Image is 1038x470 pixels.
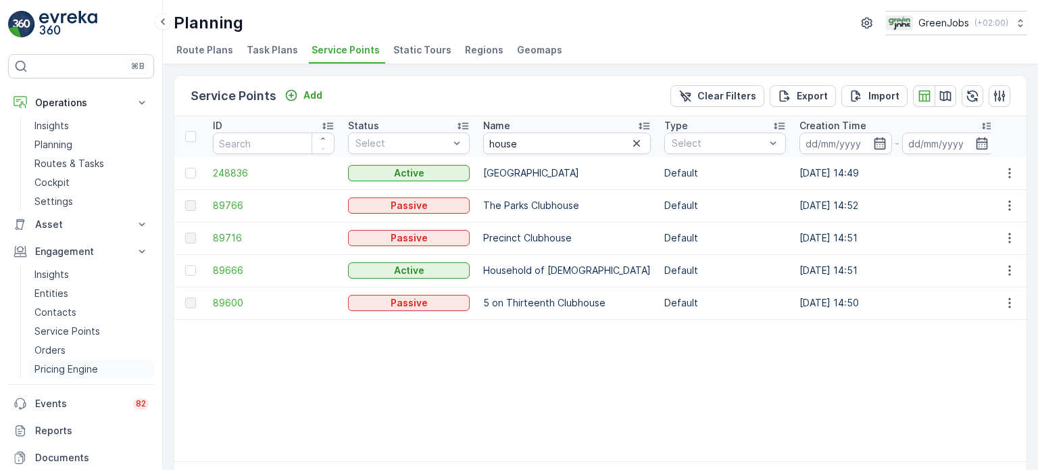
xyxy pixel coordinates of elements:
[393,43,451,57] span: Static Tours
[247,43,298,57] span: Task Plans
[34,119,69,133] p: Insights
[8,211,154,238] button: Asset
[35,96,127,110] p: Operations
[697,89,756,103] p: Clear Filters
[29,322,154,341] a: Service Points
[213,231,335,245] a: 89716
[348,119,379,133] p: Status
[29,135,154,154] a: Planning
[34,287,68,300] p: Entities
[670,85,764,107] button: Clear Filters
[136,398,146,409] p: 82
[483,119,510,133] p: Name
[483,166,651,180] p: [GEOGRAPHIC_DATA]
[391,199,428,212] p: Passive
[8,238,154,265] button: Engagement
[185,265,196,276] div: Toggle Row Selected
[29,265,154,284] a: Insights
[348,295,470,311] button: Passive
[213,199,335,212] a: 89766
[29,192,154,211] a: Settings
[793,189,1001,222] td: [DATE] 14:52
[483,264,651,277] p: Household of [DEMOGRAPHIC_DATA]
[29,284,154,303] a: Entities
[8,89,154,116] button: Operations
[185,200,196,211] div: Toggle Row Selected
[213,166,335,180] a: 248836
[799,133,892,154] input: dd/mm/yyyy
[34,138,72,151] p: Planning
[664,166,786,180] p: Default
[483,133,651,154] input: Search
[176,43,233,57] span: Route Plans
[886,11,1027,35] button: GreenJobs(+02:00)
[664,119,688,133] p: Type
[895,135,899,151] p: -
[213,264,335,277] a: 89666
[34,344,66,357] p: Orders
[793,157,1001,189] td: [DATE] 14:49
[799,119,866,133] p: Creation Time
[517,43,562,57] span: Geomaps
[35,424,149,438] p: Reports
[348,165,470,181] button: Active
[213,296,335,310] a: 89600
[29,154,154,173] a: Routes & Tasks
[483,199,651,212] p: The Parks Clubhouse
[312,43,380,57] span: Service Points
[213,119,222,133] p: ID
[39,11,97,38] img: logo_light-DOdMpM7g.png
[34,195,73,208] p: Settings
[29,303,154,322] a: Contacts
[348,230,470,246] button: Passive
[793,254,1001,287] td: [DATE] 14:51
[465,43,503,57] span: Regions
[902,133,995,154] input: dd/mm/yyyy
[34,268,69,281] p: Insights
[394,264,424,277] p: Active
[664,296,786,310] p: Default
[886,16,913,30] img: Green_Jobs_Logo.png
[185,298,196,308] div: Toggle Row Selected
[34,176,70,189] p: Cockpit
[672,137,765,150] p: Select
[391,231,428,245] p: Passive
[131,61,145,72] p: ⌘B
[29,360,154,379] a: Pricing Engine
[664,199,786,212] p: Default
[29,173,154,192] a: Cockpit
[185,233,196,243] div: Toggle Row Selected
[34,157,104,170] p: Routes & Tasks
[174,12,243,34] p: Planning
[35,451,149,465] p: Documents
[35,397,125,410] p: Events
[483,231,651,245] p: Precinct Clubhouse
[185,168,196,179] div: Toggle Row Selected
[29,341,154,360] a: Orders
[394,166,424,180] p: Active
[664,231,786,245] p: Default
[213,133,335,154] input: Search
[868,89,899,103] p: Import
[974,18,1008,28] p: ( +02:00 )
[8,390,154,417] a: Events82
[191,87,276,105] p: Service Points
[841,85,908,107] button: Import
[8,11,35,38] img: logo
[348,262,470,279] button: Active
[391,296,428,310] p: Passive
[34,306,76,319] p: Contacts
[793,287,1001,319] td: [DATE] 14:50
[797,89,828,103] p: Export
[279,87,328,103] button: Add
[664,264,786,277] p: Default
[355,137,449,150] p: Select
[483,296,651,310] p: 5 on Thirteenth Clubhouse
[770,85,836,107] button: Export
[35,245,127,258] p: Engagement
